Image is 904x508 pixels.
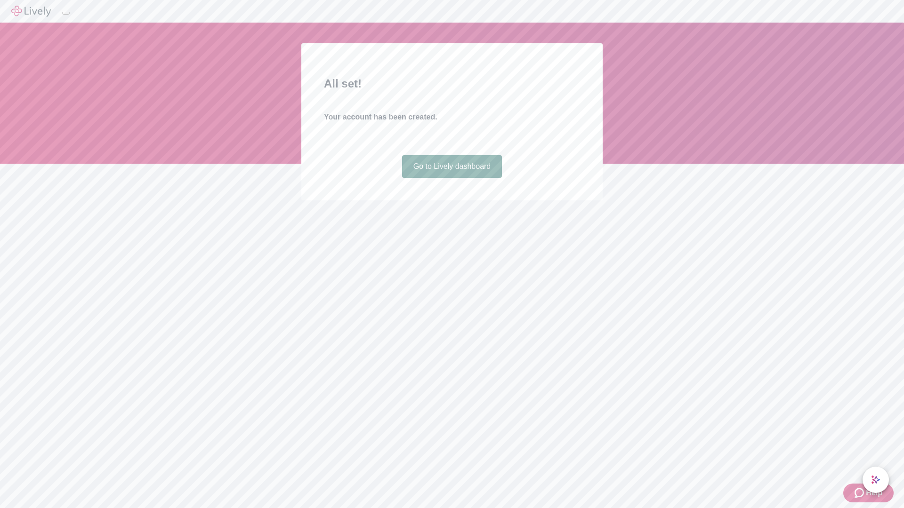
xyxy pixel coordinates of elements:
[855,487,866,499] svg: Zendesk support icon
[62,12,70,15] button: Log out
[402,155,502,178] a: Go to Lively dashboard
[871,475,880,484] svg: Lively AI Assistant
[863,467,889,493] button: chat
[11,6,51,17] img: Lively
[324,111,580,123] h4: Your account has been created.
[866,487,882,499] span: Help
[324,75,580,92] h2: All set!
[843,484,894,502] button: Zendesk support iconHelp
